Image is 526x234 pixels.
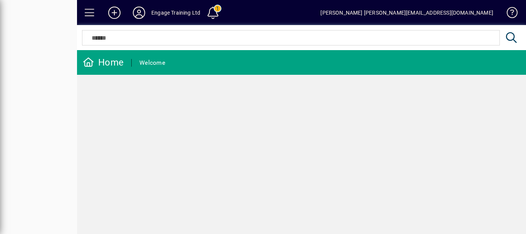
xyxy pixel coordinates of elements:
[320,7,493,19] div: [PERSON_NAME] [PERSON_NAME][EMAIL_ADDRESS][DOMAIN_NAME]
[127,6,151,20] button: Profile
[151,7,200,19] div: Engage Training Ltd
[501,2,516,27] a: Knowledge Base
[83,56,124,69] div: Home
[102,6,127,20] button: Add
[139,57,165,69] div: Welcome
